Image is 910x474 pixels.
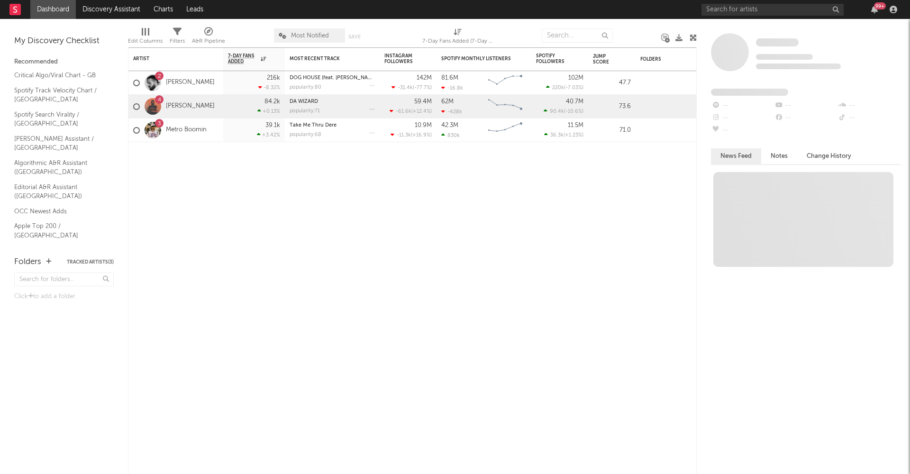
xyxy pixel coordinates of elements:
[14,273,114,286] input: Search for folders...
[14,182,104,201] a: Editorial A&R Assistant ([GEOGRAPHIC_DATA])
[441,56,512,62] div: Spotify Monthly Listeners
[192,36,225,47] div: A&R Pipeline
[797,148,861,164] button: Change History
[398,85,413,91] span: -31.4k
[711,100,774,112] div: --
[565,133,582,138] span: +1.23 %
[348,34,361,39] button: Save
[640,56,711,62] div: Folders
[14,221,104,240] a: Apple Top 200 / [GEOGRAPHIC_DATA]
[391,132,432,138] div: ( )
[441,99,454,105] div: 62M
[14,256,41,268] div: Folders
[871,6,878,13] button: 99+
[290,123,375,128] div: Take Me Thru Dere
[290,85,321,90] div: popularity: 80
[192,24,225,51] div: A&R Pipeline
[774,112,837,124] div: --
[290,123,337,128] a: Take Me Thru Dere
[756,38,799,46] span: Some Artist
[568,75,583,81] div: 102M
[391,84,432,91] div: ( )
[14,134,104,153] a: [PERSON_NAME] Assistant / [GEOGRAPHIC_DATA]
[422,24,493,51] div: 7-Day Fans Added (7-Day Fans Added)
[484,95,527,118] svg: Chart title
[257,108,280,114] div: +0.13 %
[546,84,583,91] div: ( )
[265,122,280,128] div: 39.1k
[290,99,318,104] a: DA WIZARD
[290,99,375,104] div: DA WIZARD
[550,109,564,114] span: 90.4k
[290,109,320,114] div: popularity: 71
[552,85,564,91] span: 220k
[536,53,569,64] div: Spotify Followers
[267,75,280,81] div: 216k
[166,102,215,110] a: [PERSON_NAME]
[756,38,799,47] a: Some Artist
[568,122,583,128] div: 11.5M
[441,132,460,138] div: 830k
[14,56,114,68] div: Recommended
[290,56,361,62] div: Most Recent Track
[874,2,886,9] div: 99 +
[756,64,841,69] span: 0 fans last week
[711,148,761,164] button: News Feed
[14,36,114,47] div: My Discovery Checklist
[413,109,430,114] span: +12.4 %
[756,54,813,60] span: Tracking Since: [DATE]
[228,53,258,64] span: 7-Day Fans Added
[14,70,104,81] a: Critical Algo/Viral Chart - GB
[290,75,395,81] a: DOG HOUSE (feat. [PERSON_NAME] & Yeat)
[837,100,901,112] div: --
[14,109,104,129] a: Spotify Search Virality / [GEOGRAPHIC_DATA]
[774,100,837,112] div: --
[14,85,104,105] a: Spotify Track Velocity Chart / [GEOGRAPHIC_DATA]
[14,206,104,217] a: OCC Newest Adds
[484,118,527,142] svg: Chart title
[593,125,631,136] div: 71.0
[258,84,280,91] div: -8.32 %
[441,109,462,115] div: -428k
[441,75,458,81] div: 81.6M
[544,108,583,114] div: ( )
[711,124,774,137] div: --
[414,85,430,91] span: -77.7 %
[290,75,375,81] div: DOG HOUSE (feat. Julia Wolf & Yeat)
[422,36,493,47] div: 7-Day Fans Added (7-Day Fans Added)
[441,85,463,91] div: -16.8k
[565,109,582,114] span: -10.6 %
[417,75,432,81] div: 142M
[257,132,280,138] div: +3.42 %
[414,99,432,105] div: 59.4M
[290,132,321,137] div: popularity: 68
[701,4,844,16] input: Search for artists
[166,79,215,87] a: [PERSON_NAME]
[291,33,329,39] span: Most Notified
[593,54,617,65] div: Jump Score
[264,99,280,105] div: 84.2k
[837,112,901,124] div: --
[128,36,163,47] div: Edit Columns
[384,53,418,64] div: Instagram Followers
[166,126,207,134] a: Metro Boomin
[761,148,797,164] button: Notes
[565,85,582,91] span: -7.03 %
[484,71,527,95] svg: Chart title
[67,260,114,264] button: Tracked Artists(3)
[133,56,204,62] div: Artist
[542,28,613,43] input: Search...
[550,133,564,138] span: 36.3k
[14,158,104,177] a: Algorithmic A&R Assistant ([GEOGRAPHIC_DATA])
[593,77,631,89] div: 47.7
[14,291,114,302] div: Click to add a folder.
[415,122,432,128] div: 10.9M
[397,133,411,138] span: -11.3k
[390,108,432,114] div: ( )
[412,133,430,138] span: +16.9 %
[170,24,185,51] div: Filters
[711,89,788,96] span: Fans Added by Platform
[128,24,163,51] div: Edit Columns
[170,36,185,47] div: Filters
[566,99,583,105] div: 40.7M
